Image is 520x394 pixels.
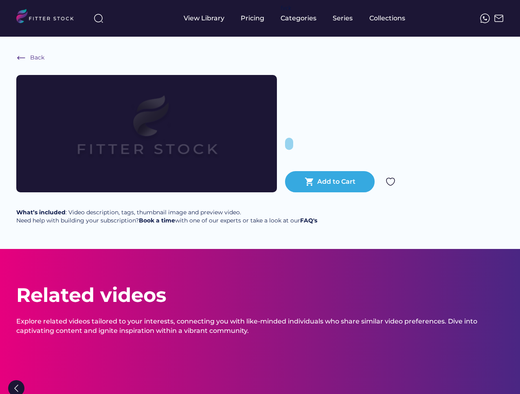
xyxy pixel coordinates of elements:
div: fvck [281,4,291,12]
img: Group%201000002324.svg [386,177,395,187]
img: search-normal%203.svg [94,13,103,23]
div: Related videos [16,282,166,309]
div: View Library [184,14,224,23]
a: FAQ's [300,217,317,224]
div: Back [30,54,44,62]
a: Book a time [139,217,175,224]
img: Frame%20%286%29.svg [16,53,26,63]
div: : Video description, tags, thumbnail image and preview video. Need help with building your subscr... [16,209,317,225]
div: Categories [281,14,316,23]
img: meteor-icons_whatsapp%20%281%29.svg [480,13,490,23]
div: Series [333,14,353,23]
img: Frame%2079%20%281%29.svg [42,75,251,192]
div: Pricing [241,14,264,23]
strong: What’s included [16,209,66,216]
img: LOGO.svg [16,9,81,26]
button: shopping_cart [305,177,314,187]
div: Explore related videos tailored to your interests, connecting you with like-minded individuals wh... [16,317,504,335]
div: Add to Cart [317,177,355,186]
img: Frame%2051.svg [494,13,504,23]
div: Collections [369,14,405,23]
